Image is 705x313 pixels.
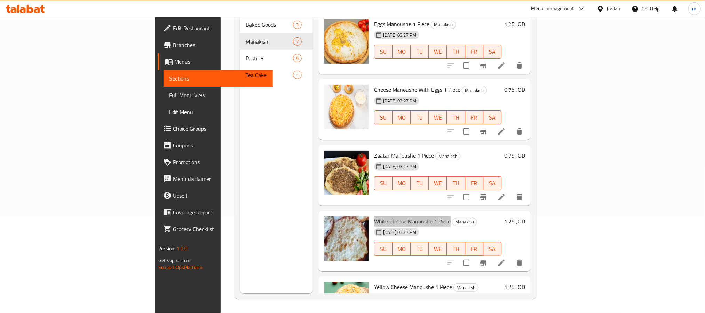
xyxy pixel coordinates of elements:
[486,113,499,123] span: SA
[429,110,447,124] button: WE
[380,32,419,38] span: [DATE] 03:27 PM
[411,45,429,59] button: TU
[393,176,411,190] button: MO
[393,110,411,124] button: MO
[158,137,272,154] a: Coupons
[246,54,293,62] span: Pastries
[497,259,506,267] a: Edit menu item
[459,255,474,270] span: Select to update
[511,57,528,74] button: delete
[158,37,272,53] a: Branches
[393,45,411,59] button: MO
[158,263,203,272] a: Support.OpsPlatform
[246,37,293,46] div: Manakish
[173,191,267,200] span: Upsell
[293,22,301,28] span: 3
[158,187,272,204] a: Upsell
[447,45,465,59] button: TH
[246,71,293,79] span: Tea Cake
[459,58,474,73] span: Select to update
[173,158,267,166] span: Promotions
[483,45,501,59] button: SA
[173,124,267,133] span: Choice Groups
[465,45,483,59] button: FR
[293,72,301,78] span: 1
[324,151,369,195] img: Zaatar Manoushe 1 Piece
[240,14,313,86] nav: Menu sections
[377,47,390,57] span: SU
[447,242,465,256] button: TH
[459,190,474,205] span: Select to update
[504,216,525,226] h6: 1.25 JOD
[377,113,390,123] span: SU
[450,47,462,57] span: TH
[374,84,460,95] span: Cheese Manoushe With Eggs 1 Piece
[173,175,267,183] span: Menu disclaimer
[497,127,506,136] a: Edit menu item
[393,242,411,256] button: MO
[173,208,267,216] span: Coverage Report
[475,254,492,271] button: Branch-specific-item
[483,110,501,124] button: SA
[380,229,419,236] span: [DATE] 03:27 PM
[169,91,267,99] span: Full Menu View
[511,189,528,206] button: delete
[395,47,408,57] span: MO
[411,176,429,190] button: TU
[293,37,302,46] div: items
[486,244,499,254] span: SA
[475,57,492,74] button: Branch-specific-item
[174,58,267,66] span: Menus
[240,50,313,67] div: Pastries5
[395,113,408,123] span: MO
[431,244,444,254] span: WE
[497,193,506,201] a: Edit menu item
[158,221,272,237] a: Grocery Checklist
[447,176,465,190] button: TH
[483,242,501,256] button: SA
[462,86,486,94] span: Manakish
[468,47,481,57] span: FR
[374,110,393,124] button: SU
[431,178,444,188] span: WE
[177,244,188,253] span: 1.0.0
[158,53,272,70] a: Menus
[452,218,477,226] div: Manakish
[293,38,301,45] span: 7
[459,124,474,139] span: Select to update
[173,225,267,233] span: Grocery Checklist
[504,85,525,94] h6: 0.75 JOD
[169,108,267,116] span: Edit Menu
[173,141,267,150] span: Coupons
[504,19,525,29] h6: 1.25 JOD
[454,284,478,292] span: Manakish
[429,45,447,59] button: WE
[531,5,574,13] div: Menu-management
[411,242,429,256] button: TU
[158,204,272,221] a: Coverage Report
[447,110,465,124] button: TH
[413,47,426,57] span: TU
[413,244,426,254] span: TU
[374,150,434,161] span: Zaatar Manoushe 1 Piece
[413,178,426,188] span: TU
[431,21,456,29] div: Manakish
[173,24,267,32] span: Edit Restaurant
[380,163,419,170] span: [DATE] 03:27 PM
[246,21,293,29] span: Baked Goods
[431,47,444,57] span: WE
[374,282,452,292] span: Yellow Cheese Manoushe 1 Piece
[395,244,408,254] span: MO
[436,152,460,160] span: Manakish
[293,55,301,62] span: 5
[468,113,481,123] span: FR
[158,244,175,253] span: Version:
[374,45,393,59] button: SU
[453,283,478,292] div: Manakish
[465,242,483,256] button: FR
[158,154,272,170] a: Promotions
[164,70,272,87] a: Sections
[377,244,390,254] span: SU
[164,87,272,104] a: Full Menu View
[429,242,447,256] button: WE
